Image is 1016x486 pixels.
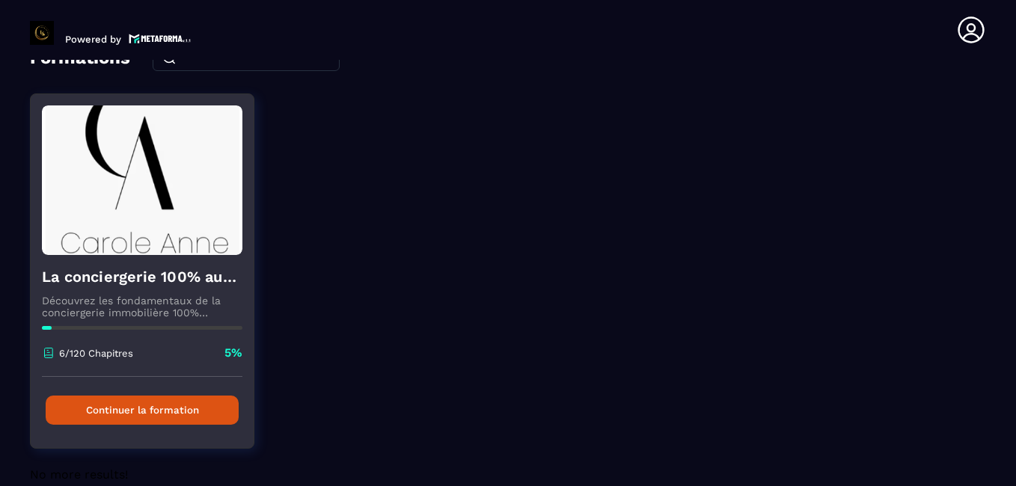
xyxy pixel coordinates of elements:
[30,93,273,467] a: formation-backgroundLa conciergerie 100% automatiséeDécouvrez les fondamentaux de la conciergerie...
[30,21,54,45] img: logo-branding
[30,467,128,482] span: No more results!
[42,105,242,255] img: formation-background
[42,295,242,319] p: Découvrez les fondamentaux de la conciergerie immobilière 100% automatisée. Cette formation est c...
[65,34,121,45] p: Powered by
[59,348,133,359] p: 6/120 Chapitres
[224,345,242,361] p: 5%
[129,32,192,45] img: logo
[46,396,239,425] button: Continuer la formation
[42,266,242,287] h4: La conciergerie 100% automatisée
